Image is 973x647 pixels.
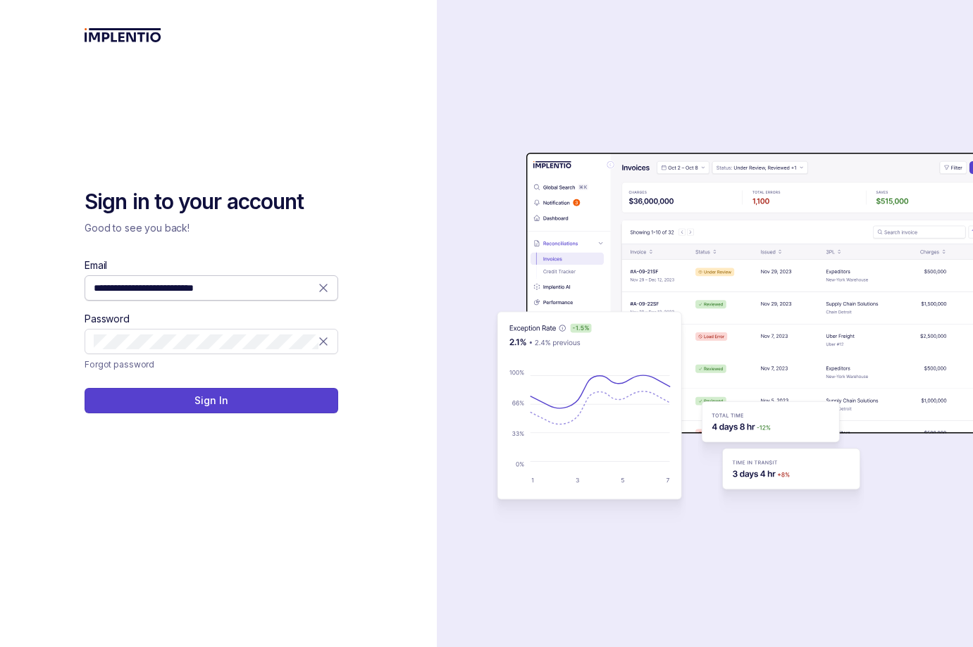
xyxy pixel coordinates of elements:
p: Sign In [194,394,228,408]
button: Sign In [85,388,338,413]
label: Email [85,258,107,272]
img: logo [85,28,161,42]
p: Forgot password [85,357,154,371]
p: Good to see you back! [85,221,338,235]
label: Password [85,312,130,326]
h2: Sign in to your account [85,188,338,216]
a: Link Forgot password [85,357,154,371]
